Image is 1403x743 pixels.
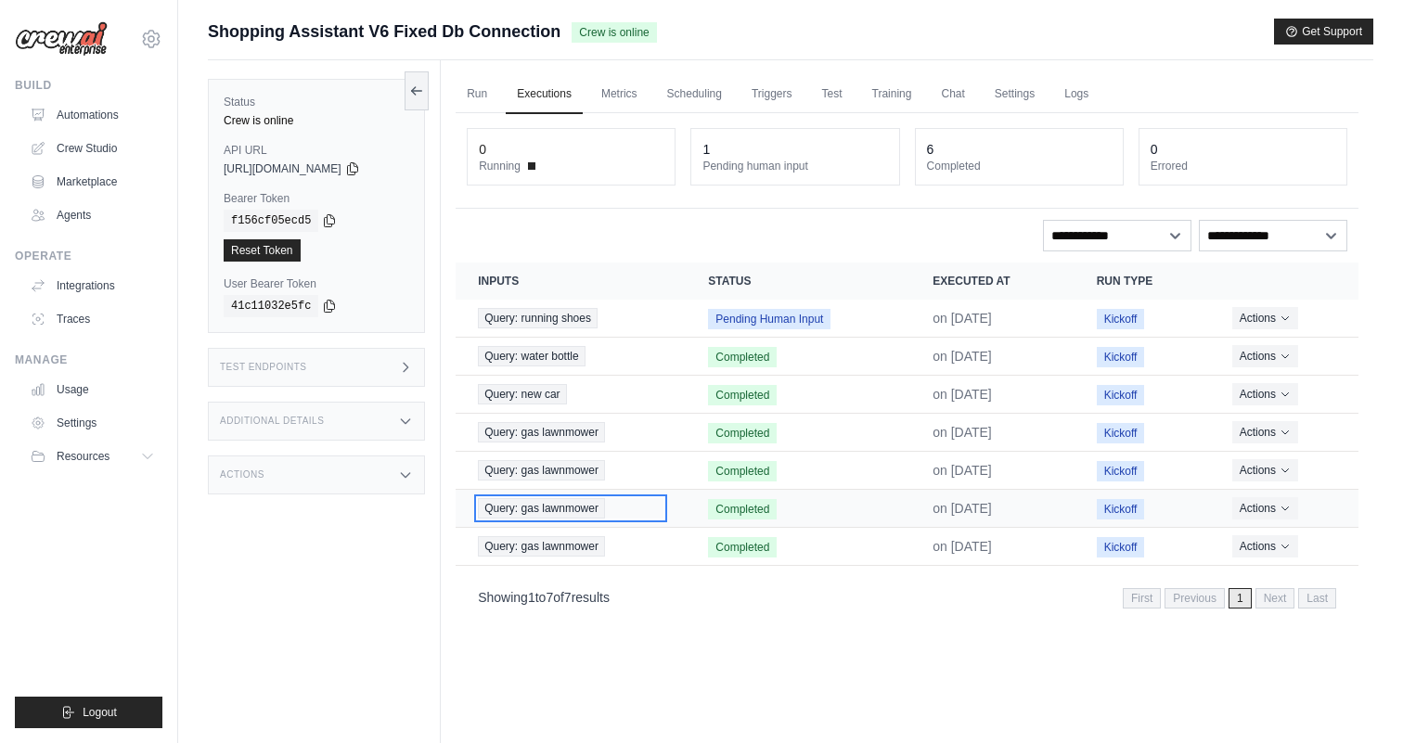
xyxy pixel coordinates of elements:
[15,249,162,263] div: Operate
[478,536,663,557] a: View execution details for Query
[15,78,162,93] div: Build
[1229,588,1252,608] span: 1
[220,469,264,480] h3: Actions
[930,75,975,114] a: Chat
[57,449,109,464] span: Resources
[22,200,162,230] a: Agents
[933,539,992,554] time: August 26, 2025 at 11:13 EDT
[1232,421,1298,443] button: Actions for execution
[208,19,560,45] span: Shopping Assistant V6 Fixed Db Connection
[708,461,777,481] span: Completed
[686,263,910,300] th: Status
[910,263,1074,300] th: Executed at
[708,499,777,519] span: Completed
[1097,423,1145,443] span: Kickoff
[479,159,521,173] span: Running
[708,347,777,367] span: Completed
[528,590,535,605] span: 1
[15,697,162,728] button: Logout
[478,384,663,404] a: View execution details for Query
[22,271,162,301] a: Integrations
[1232,345,1298,367] button: Actions for execution
[1097,309,1145,329] span: Kickoff
[224,95,409,109] label: Status
[927,140,934,159] div: 6
[927,159,1112,173] dt: Completed
[478,460,663,480] a: View execution details for Query
[1075,263,1210,300] th: Run Type
[22,442,162,471] button: Resources
[933,387,992,402] time: August 26, 2025 at 13:37 EDT
[1274,19,1373,45] button: Get Support
[1255,588,1295,608] span: Next
[456,263,1358,621] section: Crew executions table
[1097,499,1145,519] span: Kickoff
[1298,588,1336,608] span: Last
[224,113,409,128] div: Crew is online
[1123,588,1336,608] nav: Pagination
[15,21,108,57] img: Logo
[1151,159,1335,173] dt: Errored
[1123,588,1161,608] span: First
[1151,140,1158,159] div: 0
[478,384,566,404] span: Query: new car
[224,161,341,176] span: [URL][DOMAIN_NAME]
[220,416,324,427] h3: Additional Details
[478,422,605,442] span: Query: gas lawnmower
[984,75,1046,114] a: Settings
[479,140,486,159] div: 0
[708,385,777,405] span: Completed
[22,167,162,197] a: Marketplace
[1165,588,1225,608] span: Previous
[224,143,409,158] label: API URL
[708,537,777,557] span: Completed
[506,75,583,114] a: Executions
[478,536,605,557] span: Query: gas lawnmower
[1232,383,1298,405] button: Actions for execution
[478,498,663,519] a: View execution details for Query
[224,210,318,232] code: f156cf05ecd5
[740,75,804,114] a: Triggers
[224,191,409,206] label: Bearer Token
[702,140,710,159] div: 1
[1097,461,1145,481] span: Kickoff
[933,463,992,478] time: August 26, 2025 at 11:31 EDT
[22,304,162,334] a: Traces
[478,308,598,328] span: Query: running shoes
[1097,385,1145,405] span: Kickoff
[708,309,830,329] span: Pending Human Input
[811,75,854,114] a: Test
[22,375,162,404] a: Usage
[224,295,318,317] code: 41c11032e5fc
[15,352,162,367] div: Manage
[83,705,117,720] span: Logout
[546,590,553,605] span: 7
[22,134,162,163] a: Crew Studio
[564,590,572,605] span: 7
[224,239,301,262] a: Reset Token
[861,75,923,114] a: Training
[478,498,605,519] span: Query: gas lawnmower
[702,159,887,173] dt: Pending human input
[656,75,733,114] a: Scheduling
[478,346,663,366] a: View execution details for Query
[456,75,498,114] a: Run
[478,422,663,442] a: View execution details for Query
[933,311,992,326] time: August 26, 2025 at 15:24 EDT
[478,588,610,607] p: Showing to of results
[1053,75,1100,114] a: Logs
[22,100,162,130] a: Automations
[22,408,162,438] a: Settings
[1232,535,1298,557] button: Actions for execution
[456,573,1358,621] nav: Pagination
[220,362,307,373] h3: Test Endpoints
[1232,307,1298,329] button: Actions for execution
[590,75,649,114] a: Metrics
[1232,459,1298,481] button: Actions for execution
[456,263,686,300] th: Inputs
[572,22,656,43] span: Crew is online
[478,346,585,366] span: Query: water bottle
[478,460,605,480] span: Query: gas lawnmower
[933,349,992,364] time: August 26, 2025 at 14:24 EDT
[1097,347,1145,367] span: Kickoff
